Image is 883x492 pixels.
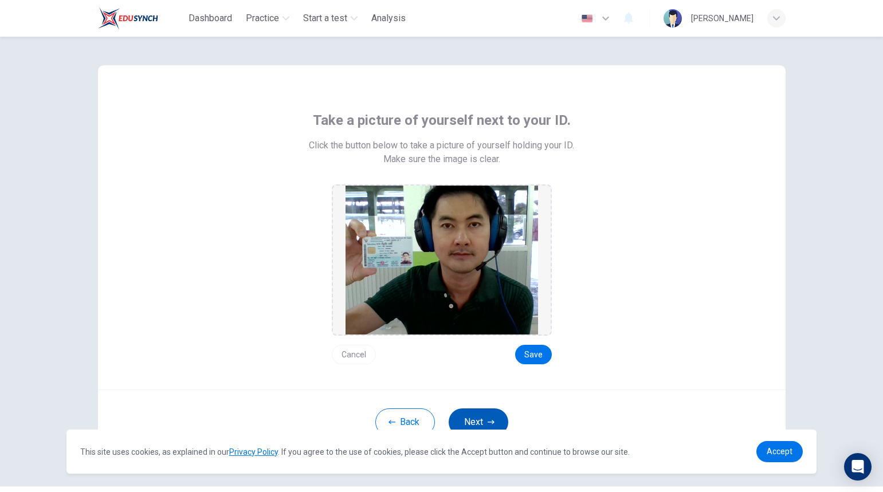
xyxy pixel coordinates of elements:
[332,345,376,364] button: Cancel
[691,11,754,25] div: [PERSON_NAME]
[98,7,185,30] a: Train Test logo
[309,139,574,152] span: Click the button below to take a picture of yourself holding your ID.
[229,447,278,456] a: Privacy Policy
[580,14,594,23] img: en
[767,447,792,456] span: Accept
[449,408,508,436] button: Next
[241,8,294,29] button: Practice
[375,408,435,436] button: Back
[189,11,232,25] span: Dashboard
[515,345,552,364] button: Save
[346,186,538,334] img: preview screemshot
[303,11,347,25] span: Start a test
[383,152,500,166] span: Make sure the image is clear.
[756,441,803,462] a: dismiss cookie message
[313,111,571,129] span: Take a picture of yourself next to your ID.
[844,453,872,481] div: Open Intercom Messenger
[184,8,237,29] button: Dashboard
[66,430,817,474] div: cookieconsent
[80,447,630,456] span: This site uses cookies, as explained in our . If you agree to the use of cookies, please click th...
[98,7,158,30] img: Train Test logo
[299,8,362,29] button: Start a test
[371,11,406,25] span: Analysis
[664,9,682,27] img: Profile picture
[367,8,410,29] button: Analysis
[246,11,279,25] span: Practice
